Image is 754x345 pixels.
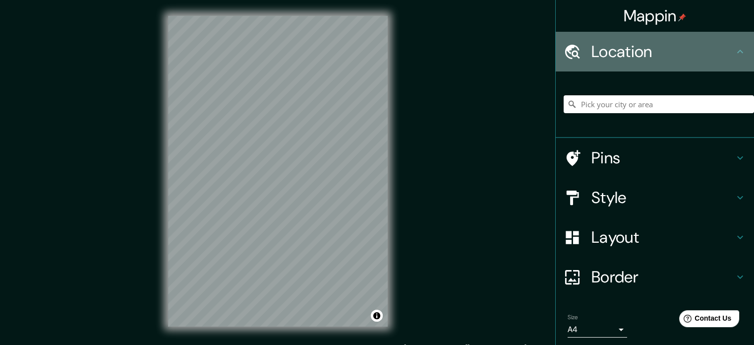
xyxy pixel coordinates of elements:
[556,32,754,71] div: Location
[666,306,743,334] iframe: Help widget launcher
[591,148,734,168] h4: Pins
[591,188,734,207] h4: Style
[678,13,686,21] img: pin-icon.png
[371,310,383,322] button: Toggle attribution
[568,322,627,338] div: A4
[591,42,734,62] h4: Location
[624,6,687,26] h4: Mappin
[556,178,754,217] div: Style
[556,138,754,178] div: Pins
[591,227,734,247] h4: Layout
[568,313,578,322] label: Size
[564,95,754,113] input: Pick your city or area
[591,267,734,287] h4: Border
[556,217,754,257] div: Layout
[168,16,388,327] canvas: Map
[556,257,754,297] div: Border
